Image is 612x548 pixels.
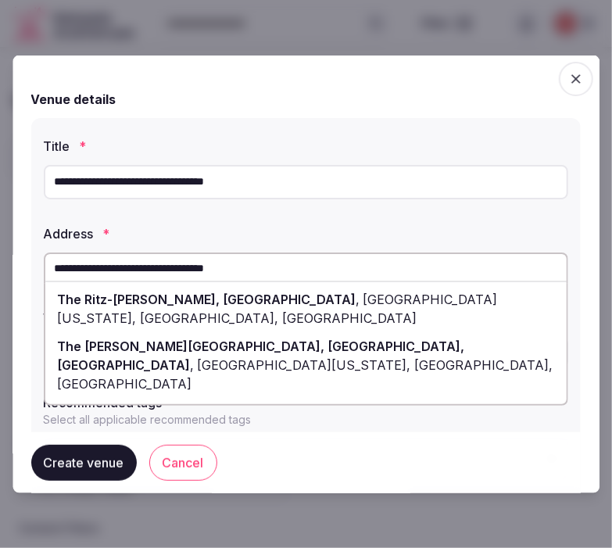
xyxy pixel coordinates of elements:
[58,291,498,325] span: [GEOGRAPHIC_DATA][US_STATE], [GEOGRAPHIC_DATA], [GEOGRAPHIC_DATA]
[58,356,553,391] span: [GEOGRAPHIC_DATA][US_STATE], [GEOGRAPHIC_DATA], [GEOGRAPHIC_DATA]
[31,445,137,481] button: Create venue
[44,396,568,408] label: Recommended tags
[45,285,567,331] div: ,
[44,139,568,152] label: Title
[44,411,568,427] p: Select all applicable recommended tags
[44,227,568,239] label: Address
[149,445,217,481] button: Cancel
[31,89,116,108] h2: Venue details
[45,331,567,397] div: ,
[58,338,465,372] span: The [PERSON_NAME][GEOGRAPHIC_DATA], [GEOGRAPHIC_DATA], [GEOGRAPHIC_DATA]
[58,291,356,306] span: The Ritz-[PERSON_NAME], [GEOGRAPHIC_DATA]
